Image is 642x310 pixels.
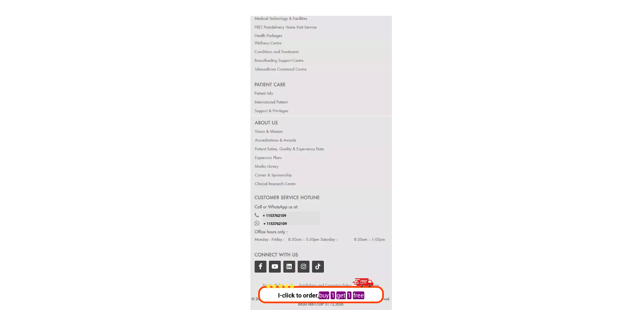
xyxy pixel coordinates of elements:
[336,292,344,299] font: get
[352,292,363,299] font: free
[264,222,287,226] font: + 1153762109
[263,214,286,218] font: + 1153762109
[277,292,318,299] font: I-click to order,
[346,292,350,299] font: 1
[318,292,328,299] font: buy
[330,292,334,299] font: 1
